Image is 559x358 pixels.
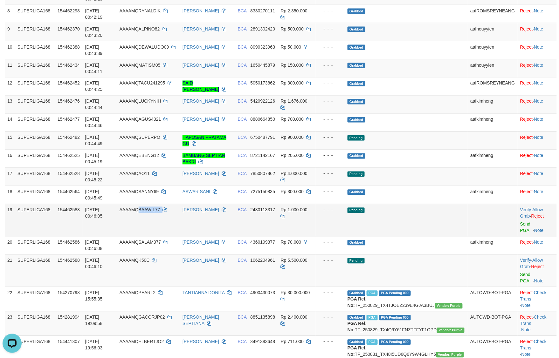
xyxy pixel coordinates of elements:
div: - - - [318,44,342,50]
span: [DATE] 00:43:20 [85,26,103,38]
a: Reject [520,189,533,194]
span: Grabbed [348,291,365,296]
span: Copy 4360199377 to clipboard [250,240,275,245]
span: Vendor URL: https://trx4.1velocity.biz [437,328,465,333]
b: PGA Ref. No: [348,321,367,333]
span: [DATE] 00:46:05 [85,207,103,219]
span: Rp 500.000 [281,26,304,31]
td: AUTOWD-BOT-PGA [468,287,517,311]
span: [DATE] 00:44:49 [85,135,103,146]
a: [PERSON_NAME] [183,240,219,245]
td: 19 [5,204,15,236]
a: Reject [520,290,533,295]
td: aafROMSREYNEANG [468,5,517,23]
span: Rp 70.000 [281,240,301,245]
span: Grabbed [348,27,365,32]
td: SUPERLIGA168 [15,168,55,186]
a: Reject [520,81,533,86]
td: 11 [5,59,15,77]
span: BCA [238,81,247,86]
td: 22 [5,287,15,311]
span: BCA [238,207,247,213]
span: 154462452 [58,81,80,86]
span: AAAAMQGACORJP02 [120,315,165,320]
td: SUPERLIGA168 [15,132,55,150]
td: 13 [5,95,15,113]
a: Allow Grab [520,207,543,219]
a: Note [534,171,543,176]
span: 154462525 [58,153,80,158]
td: aafhouyyien [468,41,517,59]
span: BCA [238,339,247,344]
span: BCA [238,44,247,50]
td: · · [518,254,557,287]
a: [PERSON_NAME] [183,26,219,31]
span: Copy 5050173862 to clipboard [250,81,275,86]
span: Copy 3491383648 to clipboard [250,339,275,344]
span: Grabbed [348,153,365,159]
td: · [518,150,557,168]
span: Pending [348,258,365,264]
span: AAAAMQAO11 [120,171,150,176]
span: · [520,207,543,219]
a: Note [534,189,543,194]
span: BCA [238,63,247,68]
td: TF_250829_TX4TJOEZ239E4GJA3BUJ [345,287,468,311]
span: BCA [238,99,247,104]
span: Rp 900.000 [281,135,304,140]
span: Rp 300.000 [281,189,304,194]
a: [PERSON_NAME] [183,171,219,176]
span: Grabbed [348,240,365,246]
td: aafhouyyien [468,59,517,77]
span: 154462388 [58,44,80,50]
span: Vendor URL: https://trx4.1velocity.biz [436,352,464,358]
td: · [518,168,557,186]
a: [PERSON_NAME] [183,63,219,68]
span: Copy 6750487791 to clipboard [250,135,275,140]
span: AAAAMQPEARL2 [120,290,156,295]
a: [PERSON_NAME] [183,99,219,104]
span: [DATE] 00:46:08 [85,240,103,251]
span: BCA [238,153,247,158]
a: Check Trans [520,315,547,326]
span: Copy 8851135898 to clipboard [250,315,275,320]
span: [DATE] 00:44:46 [85,117,103,128]
td: aafkimheng [468,150,517,168]
span: [DATE] 00:46:10 [85,258,103,269]
a: Send PGA [520,272,531,284]
span: AAAAMQLUCKYNIH [120,99,161,104]
a: Reject [520,8,533,13]
td: 10 [5,41,15,59]
td: SUPERLIGA168 [15,204,55,236]
span: Rp 1.676.000 [281,99,307,104]
td: SUPERLIGA168 [15,77,55,95]
a: Reject [520,26,533,31]
span: AAAAMQSANNY69 [120,189,159,194]
div: - - - [318,290,342,296]
td: · [518,5,557,23]
span: BCA [238,171,247,176]
td: SUPERLIGA168 [15,23,55,41]
td: aafhouyyien [468,23,517,41]
span: 154462477 [58,117,80,122]
button: Open LiveChat chat widget [3,3,22,22]
span: BCA [238,26,247,31]
a: [PERSON_NAME] [183,258,219,263]
a: [PERSON_NAME] SEPTIANA [183,315,219,326]
a: Note [521,352,531,357]
td: 23 [5,311,15,336]
div: - - - [318,339,342,345]
b: PGA Ref. No: [348,346,367,357]
span: Copy 2891302420 to clipboard [250,26,275,31]
span: PGA Pending [379,340,411,345]
td: SUPERLIGA168 [15,254,55,287]
td: · [518,23,557,41]
span: Copy 7850807862 to clipboard [250,171,275,176]
span: BCA [238,117,247,122]
span: Copy 2480113317 to clipboard [250,207,275,213]
span: Rp 50.000 [281,44,301,50]
span: 154281994 [58,315,80,320]
td: 9 [5,23,15,41]
a: [PERSON_NAME] [183,8,219,13]
td: 16 [5,150,15,168]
